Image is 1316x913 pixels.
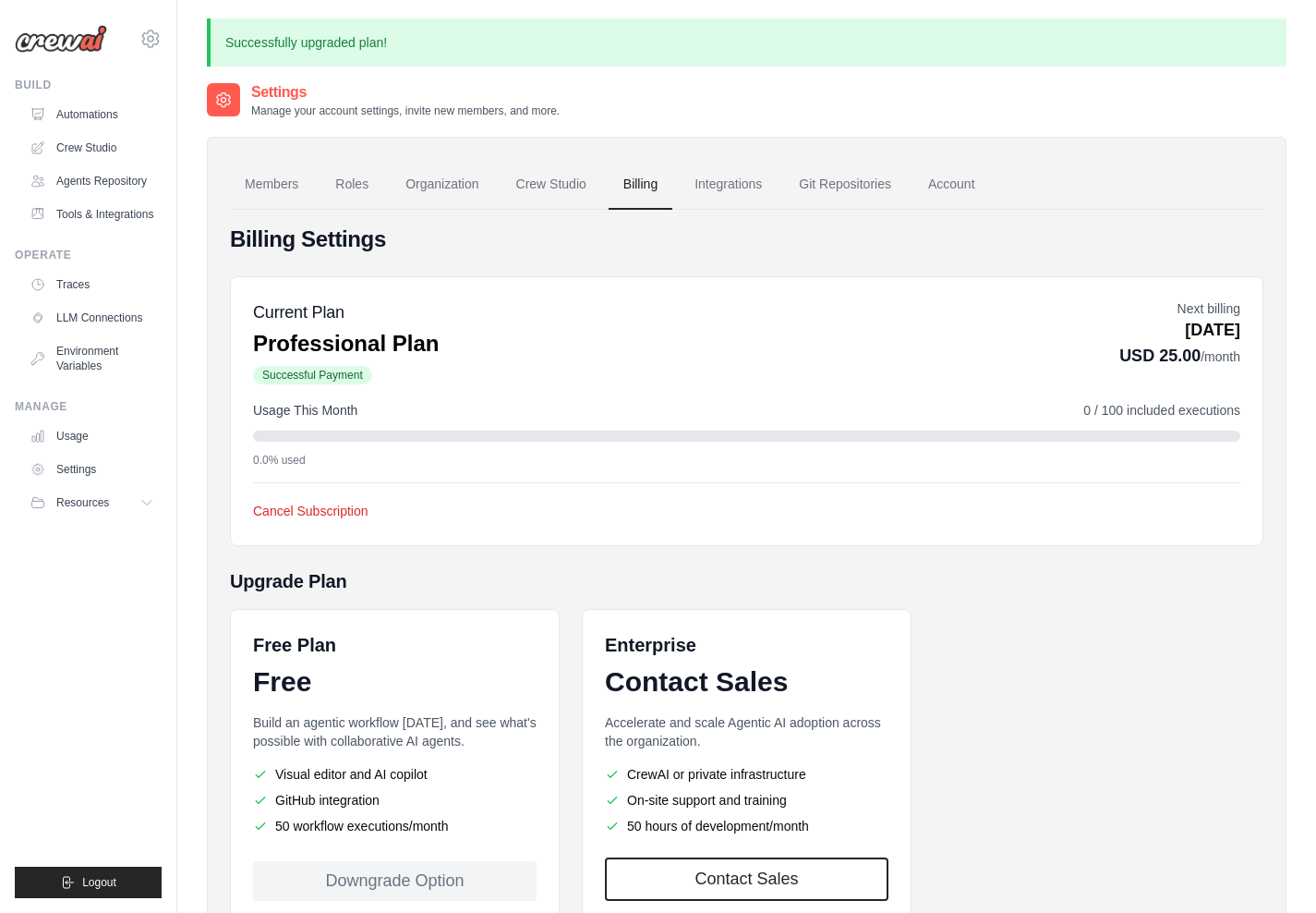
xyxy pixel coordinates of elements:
[15,25,107,53] img: Logo
[251,81,560,103] h2: Settings
[1201,349,1240,364] span: /month
[207,18,1286,67] p: Successfully upgraded plan!
[22,100,162,129] a: Automations
[22,488,162,517] button: Resources
[1119,318,1240,343] p: [DATE]
[15,867,162,898] button: Logout
[253,765,537,784] li: Visual editor and AI copilot
[1119,299,1240,318] p: Next billing
[913,160,990,210] a: Account
[22,303,162,333] a: LLM Connections
[22,133,162,163] a: Crew Studio
[22,166,162,196] a: Agents Repository
[605,713,888,750] p: Accelerate and scale Agentic AI adoption across the organization.
[253,791,537,810] li: GitHub integration
[15,78,162,92] div: Build
[253,366,372,384] span: Successful Payment
[251,103,560,118] p: Manage your account settings, invite new members, and more.
[253,502,368,520] button: Cancel Subscription
[82,875,116,890] span: Logout
[15,248,162,262] div: Operate
[22,455,162,484] a: Settings
[22,336,162,381] a: Environment Variables
[253,299,439,325] h5: Current Plan
[605,665,888,699] div: Contact Sales
[253,632,336,658] h6: Free Plan
[253,329,439,359] p: Professional Plan
[253,665,537,699] div: Free
[22,200,162,229] a: Tools & Integrations
[680,160,777,210] a: Integrations
[230,160,313,210] a: Members
[15,399,162,414] div: Manage
[253,453,306,468] span: 0.0% used
[22,421,162,451] a: Usage
[253,401,357,420] span: Usage This Month
[253,861,537,901] div: Downgrade Option
[391,160,493,210] a: Organization
[605,765,888,784] li: CrewAI or private infrastructure
[605,632,888,658] h6: Enterprise
[320,160,383,210] a: Roles
[501,160,601,210] a: Crew Studio
[784,160,906,210] a: Git Repositories
[230,568,1263,594] h5: Upgrade Plan
[605,817,888,835] li: 50 hours of development/month
[22,270,162,299] a: Traces
[230,225,1263,254] h4: Billing Settings
[56,495,109,510] span: Resources
[1083,401,1240,420] span: 0 / 100 included executions
[609,160,672,210] a: Billing
[253,817,537,835] li: 50 workflow executions/month
[605,791,888,810] li: On-site support and training
[1119,343,1240,369] p: USD 25.00
[253,713,537,750] p: Build an agentic workflow [DATE], and see what's possible with collaborative AI agents.
[605,858,888,901] a: Contact Sales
